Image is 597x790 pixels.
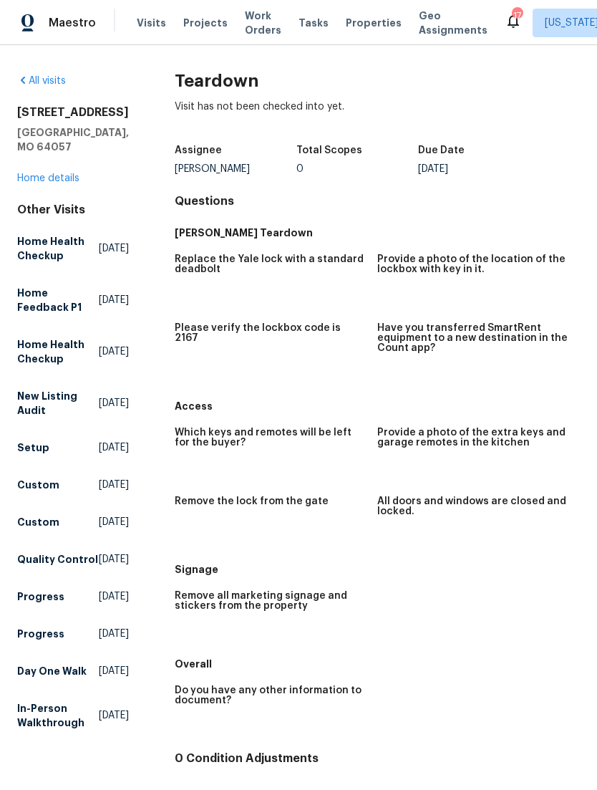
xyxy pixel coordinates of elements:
[17,280,129,320] a: Home Feedback P1[DATE]
[245,9,281,37] span: Work Orders
[99,396,129,410] span: [DATE]
[17,228,129,269] a: Home Health Checkup[DATE]
[418,145,465,155] h5: Due Date
[175,751,580,766] h4: 0 Condition Adjustments
[175,164,296,174] div: [PERSON_NAME]
[377,496,568,516] h5: All doors and windows are closed and locked.
[137,16,166,30] span: Visits
[346,16,402,30] span: Properties
[17,383,129,423] a: New Listing Audit[DATE]
[175,323,366,343] h5: Please verify the lockbox code is 2167
[17,589,64,604] h5: Progress
[175,226,580,240] h5: [PERSON_NAME] Teardown
[183,16,228,30] span: Projects
[99,478,129,492] span: [DATE]
[175,100,580,137] div: Visit has not been checked into yet.
[175,399,580,413] h5: Access
[17,621,129,647] a: Progress[DATE]
[17,173,79,183] a: Home details
[296,164,418,174] div: 0
[49,16,96,30] span: Maestro
[17,584,129,610] a: Progress[DATE]
[296,145,362,155] h5: Total Scopes
[419,9,487,37] span: Geo Assignments
[17,552,98,567] h5: Quality Control
[99,627,129,641] span: [DATE]
[99,664,129,678] span: [DATE]
[17,695,129,736] a: In-Person Walkthrough[DATE]
[17,435,129,461] a: Setup[DATE]
[17,478,59,492] h5: Custom
[512,9,522,23] div: 17
[17,472,129,498] a: Custom[DATE]
[17,389,99,418] h5: New Listing Audit
[175,591,366,611] h5: Remove all marketing signage and stickers from the property
[17,701,99,730] h5: In-Person Walkthrough
[17,546,129,572] a: Quality Control[DATE]
[377,254,568,274] h5: Provide a photo of the location of the lockbox with key in it.
[99,515,129,529] span: [DATE]
[17,105,129,120] h2: [STREET_ADDRESS]
[17,658,129,684] a: Day One Walk[DATE]
[17,286,99,314] h5: Home Feedback P1
[99,241,129,256] span: [DATE]
[298,18,329,28] span: Tasks
[377,428,568,448] h5: Provide a photo of the extra keys and garage remotes in the kitchen
[99,345,129,359] span: [DATE]
[175,428,366,448] h5: Which keys and remotes will be left for the buyer?
[175,145,222,155] h5: Assignee
[175,74,580,88] h2: Teardown
[99,708,129,723] span: [DATE]
[17,76,66,86] a: All visits
[17,234,99,263] h5: Home Health Checkup
[17,440,49,455] h5: Setup
[175,254,366,274] h5: Replace the Yale lock with a standard deadbolt
[175,562,580,577] h5: Signage
[175,657,580,671] h5: Overall
[377,323,568,353] h5: Have you transferred SmartRent equipment to a new destination in the Count app?
[17,509,129,535] a: Custom[DATE]
[17,125,129,154] h5: [GEOGRAPHIC_DATA], MO 64057
[99,552,129,567] span: [DATE]
[99,589,129,604] span: [DATE]
[99,440,129,455] span: [DATE]
[17,515,59,529] h5: Custom
[17,337,99,366] h5: Home Health Checkup
[175,496,329,506] h5: Remove the lock from the gate
[17,664,87,678] h5: Day One Walk
[17,203,129,217] div: Other Visits
[99,293,129,307] span: [DATE]
[175,685,366,705] h5: Do you have any other information to document?
[17,627,64,641] h5: Progress
[418,164,540,174] div: [DATE]
[175,194,580,208] h4: Questions
[17,332,129,372] a: Home Health Checkup[DATE]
